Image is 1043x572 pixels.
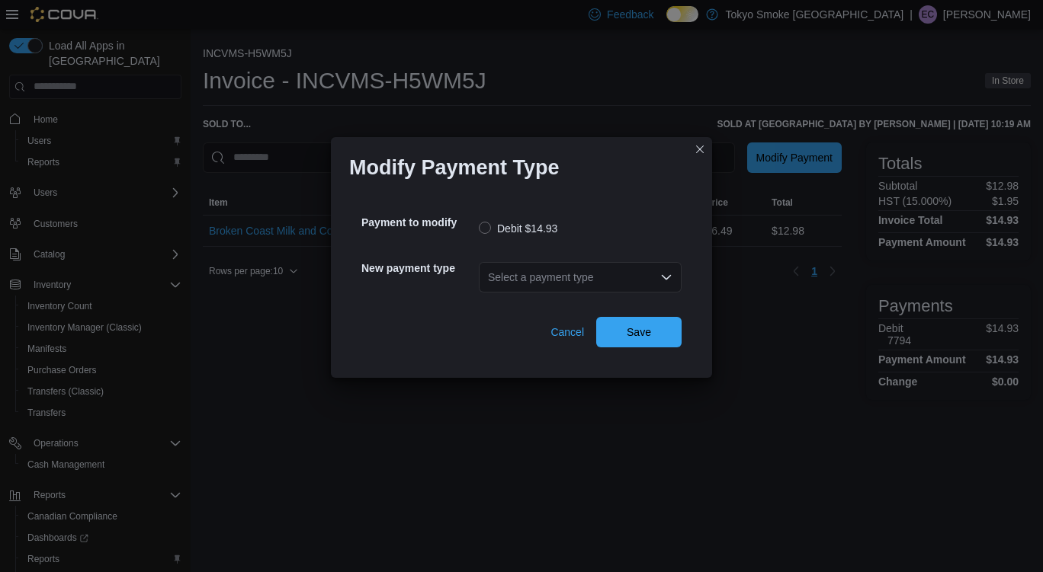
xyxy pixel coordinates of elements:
[691,140,709,158] button: Closes this modal window
[361,207,476,238] h5: Payment to modify
[479,219,557,238] label: Debit $14.93
[488,268,489,286] input: Accessible screen reader label
[660,271,672,283] button: Open list of options
[627,324,651,340] span: Save
[361,253,476,283] h5: New payment type
[544,317,590,347] button: Cancel
[596,317,682,347] button: Save
[550,324,584,340] span: Cancel
[349,155,560,180] h1: Modify Payment Type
